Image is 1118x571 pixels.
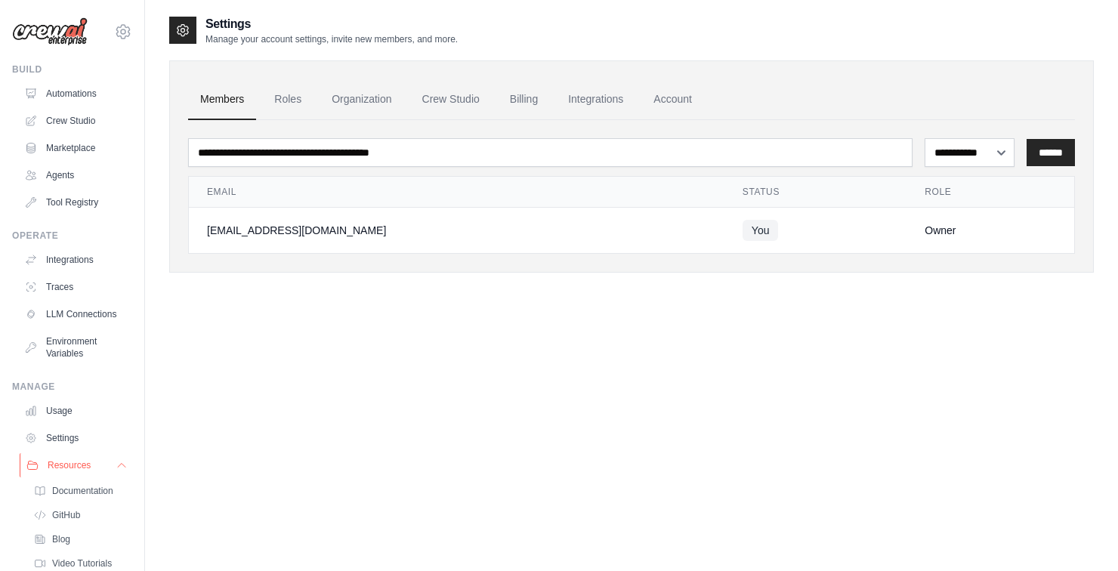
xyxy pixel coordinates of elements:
[641,79,704,120] a: Account
[18,329,132,366] a: Environment Variables
[18,248,132,272] a: Integrations
[18,136,132,160] a: Marketplace
[12,63,132,76] div: Build
[188,79,256,120] a: Members
[27,505,132,526] a: GitHub
[556,79,635,120] a: Integrations
[410,79,492,120] a: Crew Studio
[18,426,132,450] a: Settings
[724,177,906,208] th: Status
[12,17,88,46] img: Logo
[18,163,132,187] a: Agents
[205,33,458,45] p: Manage your account settings, invite new members, and more.
[27,480,132,502] a: Documentation
[18,302,132,326] a: LLM Connections
[18,82,132,106] a: Automations
[52,533,70,545] span: Blog
[52,557,112,569] span: Video Tutorials
[207,223,706,238] div: [EMAIL_ADDRESS][DOMAIN_NAME]
[18,109,132,133] a: Crew Studio
[48,459,91,471] span: Resources
[320,79,403,120] a: Organization
[52,509,80,521] span: GitHub
[52,485,113,497] span: Documentation
[18,399,132,423] a: Usage
[18,190,132,215] a: Tool Registry
[906,177,1074,208] th: Role
[925,223,1056,238] div: Owner
[27,529,132,550] a: Blog
[498,79,550,120] a: Billing
[743,220,779,241] span: You
[20,453,134,477] button: Resources
[12,381,132,393] div: Manage
[205,15,458,33] h2: Settings
[18,275,132,299] a: Traces
[262,79,313,120] a: Roles
[12,230,132,242] div: Operate
[189,177,724,208] th: Email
